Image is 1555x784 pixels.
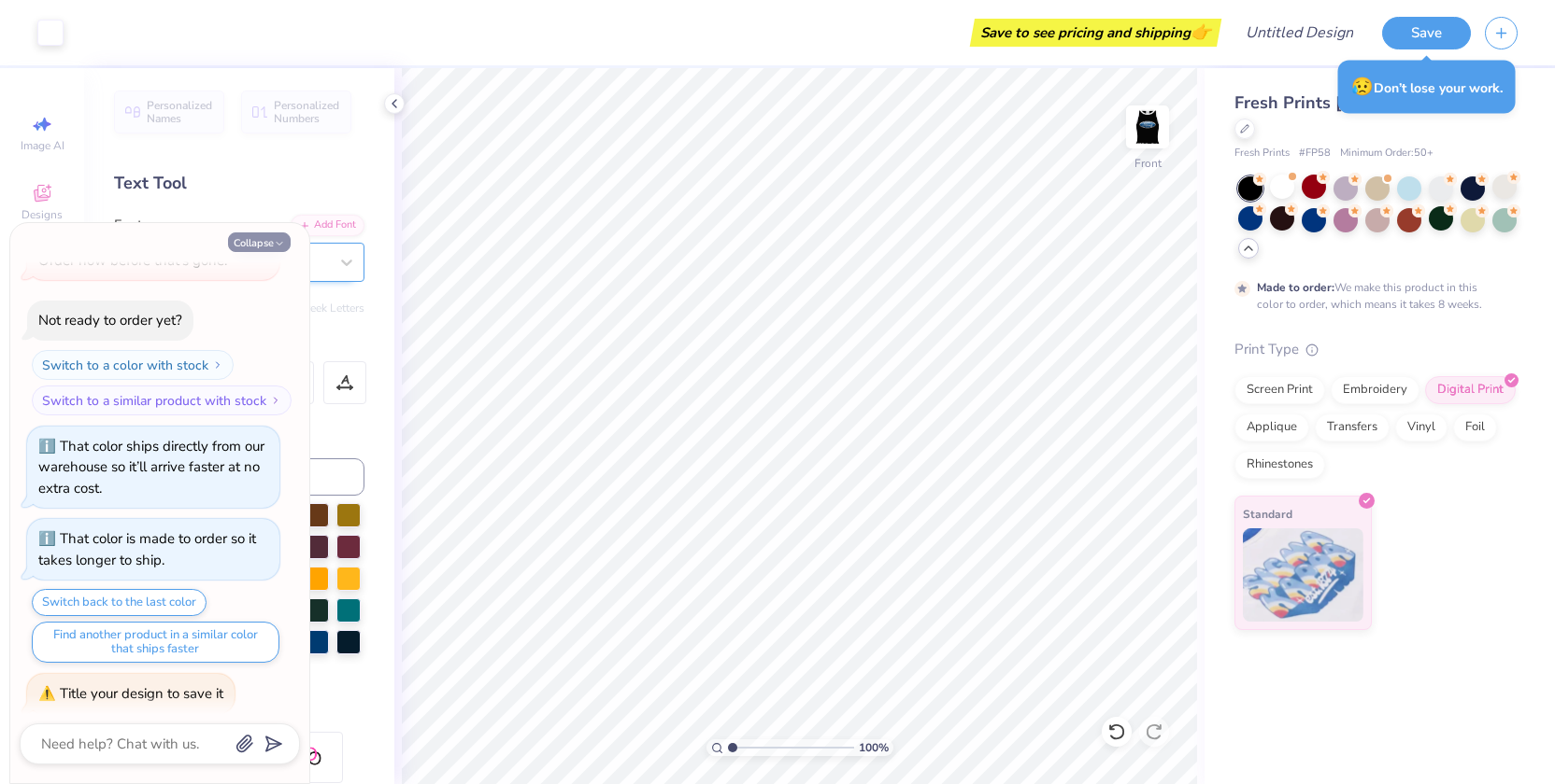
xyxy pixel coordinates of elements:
div: That color ships directly from our warehouse so it’ll arrive faster at no extra cost. [38,437,264,497]
button: Save [1382,17,1471,49]
span: 😥 [1351,75,1374,99]
img: Switch to a color with stock [212,359,223,371]
img: Front [1129,108,1166,146]
span: Fresh Prints [PERSON_NAME] Top [1234,91,1506,114]
span: Fresh Prints [1234,146,1290,161]
input: Untitled Design [1231,14,1368,51]
span: Personalized Names [147,99,213,125]
span: Image AI [21,138,64,153]
button: Switch to a similar product with stock [32,385,292,415]
img: Switch to a similar product with stock [270,395,281,406]
div: We make this product in this color to order, which means it takes 8 weeks. [1257,279,1487,313]
div: Title your design to save it [60,684,223,703]
div: Foil [1453,413,1497,441]
button: Collapse [228,232,291,252]
div: That color is made to order so it takes longer to ship. [38,529,256,569]
div: Text Tool [114,171,364,196]
img: Standard [1243,528,1363,622]
div: Applique [1234,413,1309,441]
button: Switch back to the last color [32,589,207,616]
label: Font [114,215,142,236]
span: Designs [21,207,63,222]
span: Personalized Numbers [274,99,340,125]
div: Not ready to order yet? [38,311,182,329]
span: Minimum Order: 50 + [1340,146,1434,161]
span: 👉 [1191,21,1211,43]
div: Don’t lose your work. [1338,61,1516,114]
div: Rhinestones [1234,451,1325,479]
span: There are only left of this color. Order now before that's gone. [38,209,256,270]
div: Embroidery [1331,376,1419,404]
strong: Made to order: [1257,280,1334,295]
div: Digital Print [1425,376,1516,404]
span: Standard [1243,504,1292,524]
div: Transfers [1315,413,1390,441]
button: Find another product in a similar color that ships faster [32,622,279,663]
div: Add Font [291,215,364,236]
div: Front [1134,155,1162,172]
div: Vinyl [1395,413,1448,441]
span: 100 % [859,739,889,756]
div: Save to see pricing and shipping [975,19,1217,47]
span: # FP58 [1299,146,1331,161]
button: Switch to a color with stock [32,350,234,380]
div: Print Type [1234,339,1518,360]
div: Screen Print [1234,376,1325,404]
